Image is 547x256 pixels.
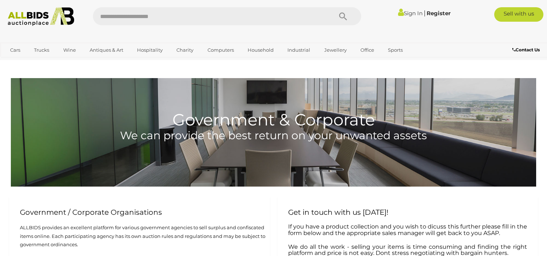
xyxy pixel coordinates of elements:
[325,7,361,25] button: Search
[320,44,351,56] a: Jewellery
[424,9,426,17] span: |
[288,223,527,236] h4: If you have a product collection and you wish to dicuss this further please fill in the form belo...
[11,129,536,141] h4: We can provide the best return on your unwanted assets
[85,44,128,56] a: Antiques & Art
[5,44,25,56] a: Cars
[512,46,542,54] a: Contact Us
[59,44,81,56] a: Wine
[283,44,315,56] a: Industrial
[20,208,259,216] h2: Government / Corporate Organisations
[203,44,239,56] a: Computers
[243,44,278,56] a: Household
[172,44,198,56] a: Charity
[494,7,543,22] a: Sell with us
[132,44,167,56] a: Hospitality
[13,223,266,249] p: ALLBIDS provides an excellent platform for various government agencies to sell surplus and confis...
[288,208,527,216] h2: Get in touch with us [DATE]!
[383,44,407,56] a: Sports
[29,44,54,56] a: Trucks
[5,56,66,68] a: [GEOGRAPHIC_DATA]
[398,10,423,17] a: Sign In
[4,7,78,26] img: Allbids.com.au
[11,78,536,129] h1: Government & Corporate
[427,10,450,17] a: Register
[512,47,540,52] b: Contact Us
[356,44,379,56] a: Office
